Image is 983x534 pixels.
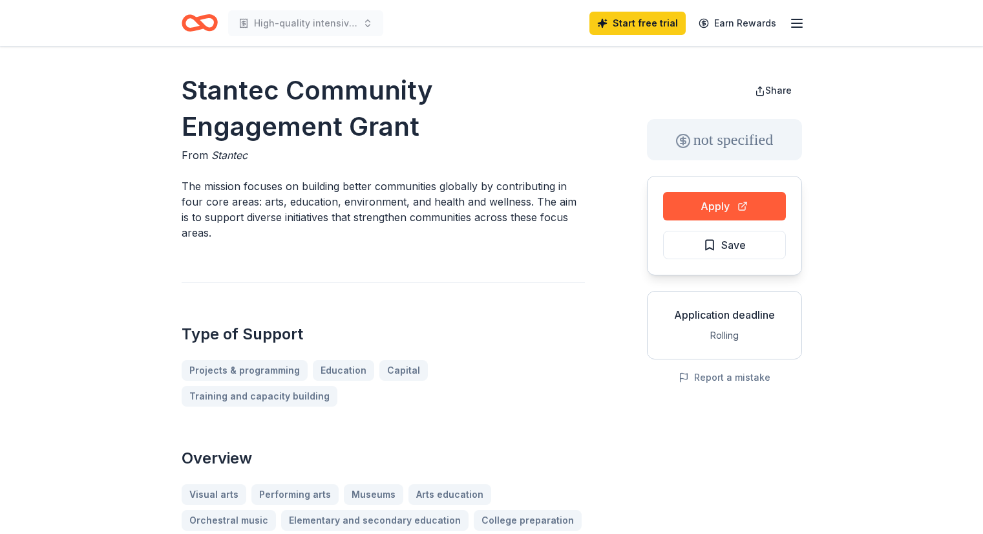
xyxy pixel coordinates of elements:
[765,85,792,96] span: Share
[228,10,383,36] button: High-quality intensive tutoring in academics, enrichment, test prep, and essential learning and l...
[182,72,585,145] h1: Stantec Community Engagement Grant
[182,386,337,407] a: Training and capacity building
[182,360,308,381] a: Projects & programming
[182,147,585,163] div: From
[663,231,786,259] button: Save
[379,360,428,381] a: Capital
[182,178,585,240] p: The mission focuses on building better communities globally by contributing in four core areas: a...
[658,328,791,343] div: Rolling
[182,8,218,38] a: Home
[254,16,357,31] span: High-quality intensive tutoring in academics, enrichment, test prep, and essential learning and l...
[211,149,248,162] span: Stantec
[647,119,802,160] div: not specified
[721,237,746,253] span: Save
[691,12,784,35] a: Earn Rewards
[745,78,802,103] button: Share
[658,307,791,323] div: Application deadline
[589,12,686,35] a: Start free trial
[679,370,770,385] button: Report a mistake
[663,192,786,220] button: Apply
[182,448,585,469] h2: Overview
[313,360,374,381] a: Education
[182,324,585,345] h2: Type of Support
